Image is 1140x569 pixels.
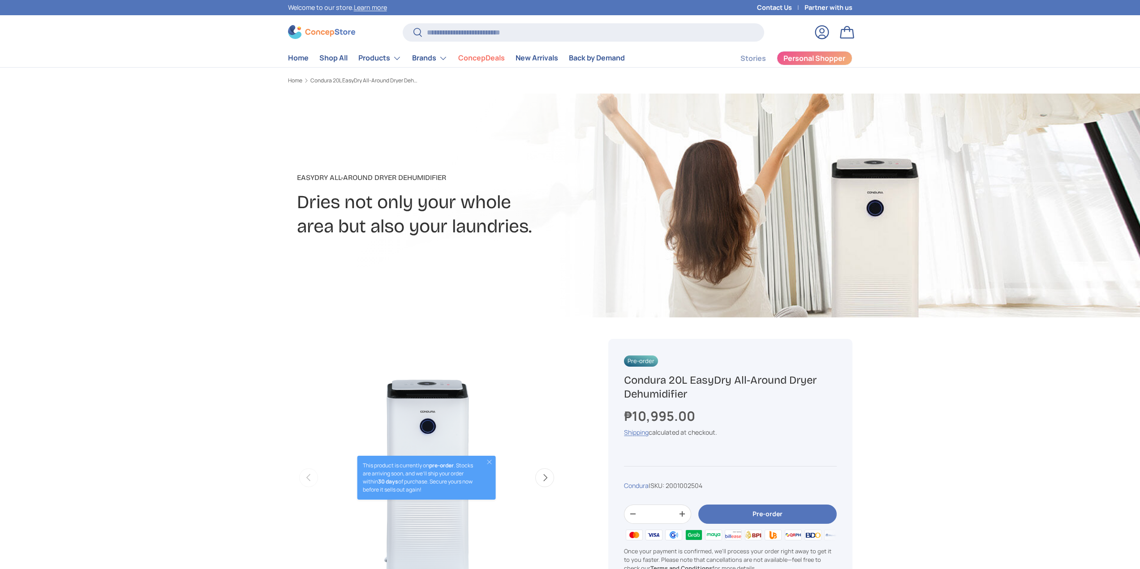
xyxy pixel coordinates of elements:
nav: Secondary [719,49,852,67]
a: Learn more [354,3,387,12]
nav: Primary [288,49,625,67]
img: ubp [763,528,783,542]
nav: Breadcrumbs [288,77,587,85]
img: grabpay [684,528,703,542]
strong: ₱10,995.00 [624,407,697,425]
strong: 30 days [378,478,398,485]
strong: pre-order [429,462,454,469]
h1: Condura 20L EasyDry All-Around Dryer Dehumidifier [624,373,836,401]
a: Stories [740,50,766,67]
p: This product is currently on . Stocks are arriving soon, and we’ll ship your order within of purc... [363,462,478,494]
p: Welcome to our store. [288,3,387,13]
img: ConcepStore [288,25,355,39]
summary: Products [353,49,407,67]
a: New Arrivals [516,49,558,67]
a: Home [288,49,309,67]
a: Personal Shopper [777,51,852,65]
img: metrobank [823,528,843,542]
span: SKU: [650,481,664,490]
img: bpi [744,528,763,542]
img: maya [704,528,723,542]
span: 2001002504 [666,481,702,490]
img: gcash [664,528,684,542]
img: visa [644,528,664,542]
button: Pre-order [698,505,836,524]
span: | [649,481,702,490]
img: master [624,528,644,542]
summary: Brands [407,49,453,67]
a: Condura 20L EasyDry All-Around Dryer Dehumidifier [310,78,418,83]
a: Shop All [319,49,348,67]
span: Personal Shopper [783,55,845,62]
a: Brands [412,49,447,67]
img: billease [723,528,743,542]
h2: Dries not only your whole area but also your laundries. [297,190,641,239]
img: bdo [803,528,823,542]
a: Home [288,78,302,83]
p: EasyDry All-Around Dryer Dehumidifier [297,172,641,183]
span: Pre-order [624,355,658,367]
a: Partner with us [804,3,852,13]
a: Condura [624,481,649,490]
a: Shipping [624,428,649,436]
a: ConcepDeals [458,49,505,67]
a: Back by Demand [569,49,625,67]
a: Contact Us [757,3,804,13]
a: Products [358,49,401,67]
div: calculated at checkout. [624,428,836,437]
img: qrph [783,528,803,542]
